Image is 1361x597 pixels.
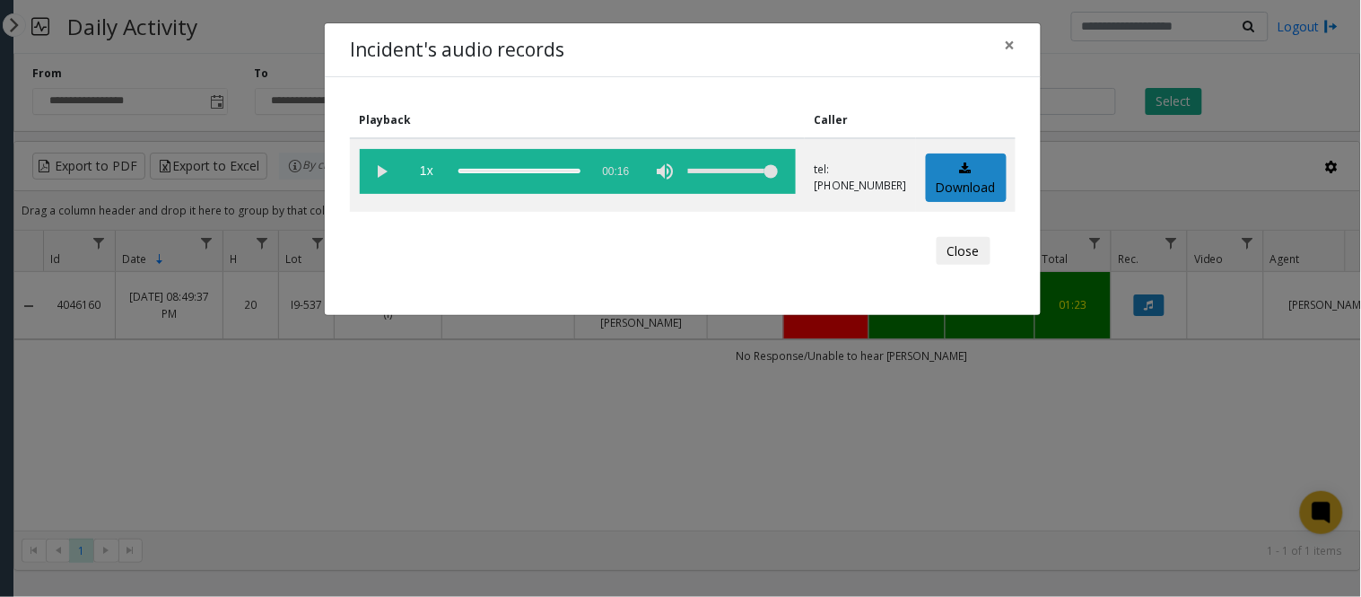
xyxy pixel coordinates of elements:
[805,102,916,138] th: Caller
[458,149,580,194] div: scrub bar
[405,149,449,194] span: playback speed button
[937,237,990,266] button: Close
[1005,32,1016,57] span: ×
[350,102,805,138] th: Playback
[350,36,564,65] h4: Incident's audio records
[926,154,1007,203] a: Download
[815,162,907,194] p: tel:[PHONE_NUMBER]
[688,149,778,194] div: volume level
[992,23,1028,67] button: Close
